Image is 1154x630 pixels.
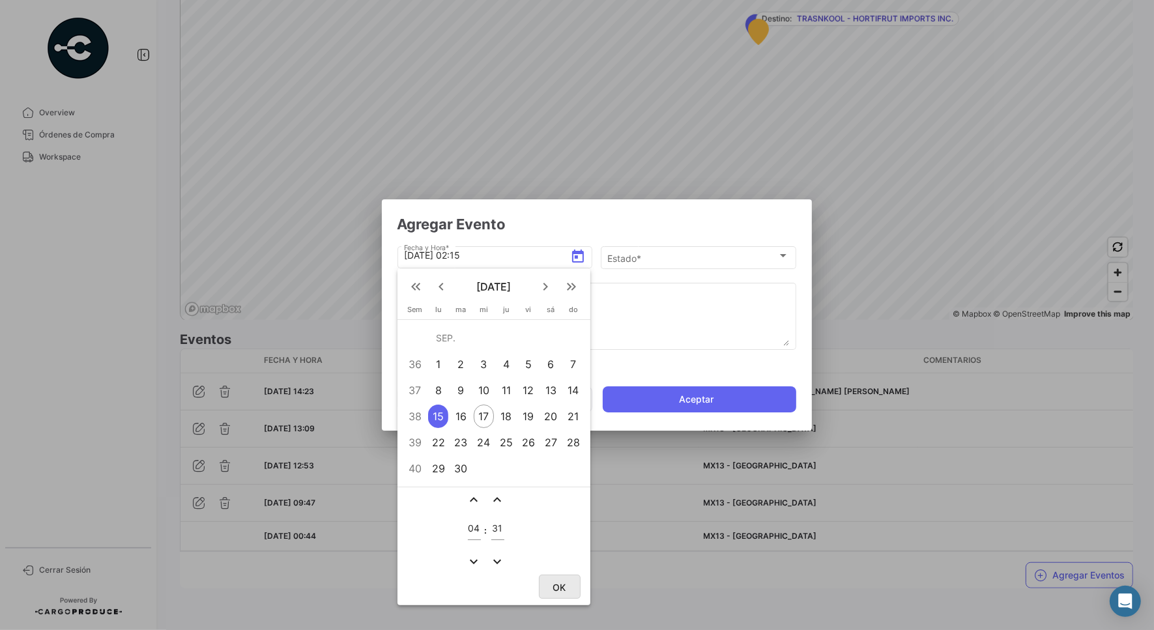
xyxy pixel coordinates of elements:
[563,405,584,428] div: 21
[451,431,472,454] div: 23
[403,429,427,455] td: 39
[467,554,482,569] mat-icon: expand_more
[540,377,562,403] td: 13 de septiembre de 2025
[541,405,561,428] div: 20
[519,405,539,428] div: 19
[427,377,450,403] td: 8 de septiembre de 2025
[472,305,495,319] th: miércoles
[553,582,566,593] span: OK
[467,492,482,508] mat-icon: expand_less
[495,351,517,377] td: 4 de septiembre de 2025
[517,305,540,319] th: viernes
[562,403,585,429] td: 21 de septiembre de 2025
[517,429,540,455] td: 26 de septiembre de 2025
[517,377,540,403] td: 12 de septiembre de 2025
[434,279,450,294] mat-icon: keyboard_arrow_left
[450,455,472,481] td: 30 de septiembre de 2025
[450,377,472,403] td: 9 de septiembre de 2025
[451,457,472,480] div: 30
[490,554,506,569] button: expand_more icon
[519,379,539,402] div: 12
[451,405,472,428] div: 16
[497,352,517,376] div: 4
[497,379,517,402] div: 11
[472,429,495,455] td: 24 de septiembre de 2025
[450,351,472,377] td: 2 de septiembre de 2025
[450,403,472,429] td: 16 de septiembre de 2025
[495,403,517,429] td: 18 de septiembre de 2025
[497,405,517,428] div: 18
[517,351,540,377] td: 5 de septiembre de 2025
[474,405,494,428] div: 17
[451,352,472,376] div: 2
[1110,586,1141,617] div: Abrir Intercom Messenger
[540,305,562,319] th: sábado
[540,429,562,455] td: 27 de septiembre de 2025
[563,379,584,402] div: 14
[428,379,448,402] div: 8
[403,403,427,429] td: 38
[450,305,472,319] th: martes
[562,351,585,377] td: 7 de septiembre de 2025
[538,279,554,294] mat-icon: keyboard_arrow_right
[467,492,482,508] button: expand_less icon
[427,325,585,351] td: SEP.
[428,431,448,454] div: 22
[490,492,506,508] mat-icon: expand_less
[563,352,584,376] div: 7
[562,429,585,455] td: 28 de septiembre de 2025
[541,352,561,376] div: 6
[562,305,585,319] th: domingo
[451,379,472,402] div: 9
[450,429,472,455] td: 23 de septiembre de 2025
[408,279,424,294] mat-icon: keyboard_double_arrow_left
[467,554,482,569] button: expand_more icon
[403,377,427,403] td: 37
[495,305,517,319] th: jueves
[474,379,494,402] div: 10
[490,554,506,569] mat-icon: expand_more
[474,431,494,454] div: 24
[403,455,427,481] td: 40
[474,352,494,376] div: 3
[427,305,450,319] th: lunes
[541,431,561,454] div: 27
[403,351,427,377] td: 36
[427,429,450,455] td: 22 de septiembre de 2025
[427,351,450,377] td: 1 de septiembre de 2025
[495,429,517,455] td: 25 de septiembre de 2025
[564,279,580,294] mat-icon: keyboard_double_arrow_right
[472,351,495,377] td: 3 de septiembre de 2025
[490,492,506,508] button: expand_less icon
[562,377,585,403] td: 14 de septiembre de 2025
[495,377,517,403] td: 11 de septiembre de 2025
[403,305,427,319] th: Sem
[540,403,562,429] td: 20 de septiembre de 2025
[472,377,495,403] td: 10 de septiembre de 2025
[519,431,539,454] div: 26
[540,351,562,377] td: 6 de septiembre de 2025
[539,575,581,599] button: OK
[455,280,533,293] span: [DATE]
[563,431,584,454] div: 28
[428,352,448,376] div: 1
[428,405,448,428] div: 15
[517,403,540,429] td: 19 de septiembre de 2025
[497,431,517,454] div: 25
[428,457,448,480] div: 29
[472,403,495,429] td: 17 de septiembre de 2025
[427,403,450,429] td: 15 de septiembre de 2025
[541,379,561,402] div: 13
[427,455,450,481] td: 29 de septiembre de 2025
[519,352,539,376] div: 5
[484,509,488,552] td: :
